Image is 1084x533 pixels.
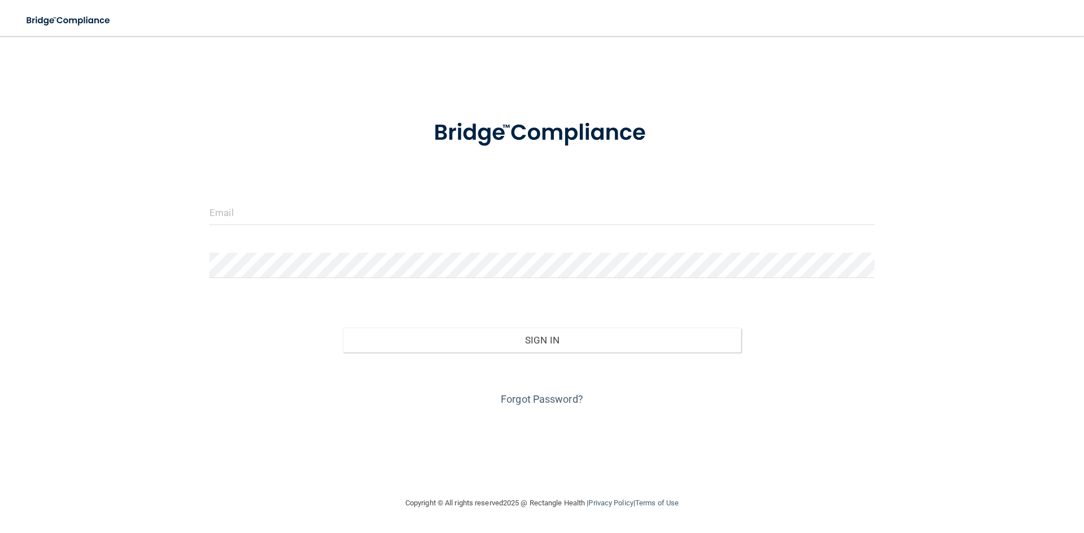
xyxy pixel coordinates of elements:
[635,499,679,507] a: Terms of Use
[17,9,121,32] img: bridge_compliance_login_screen.278c3ca4.svg
[336,485,748,521] div: Copyright © All rights reserved 2025 @ Rectangle Health | |
[410,104,674,162] img: bridge_compliance_login_screen.278c3ca4.svg
[501,393,583,405] a: Forgot Password?
[343,328,742,353] button: Sign In
[209,200,875,225] input: Email
[588,499,633,507] a: Privacy Policy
